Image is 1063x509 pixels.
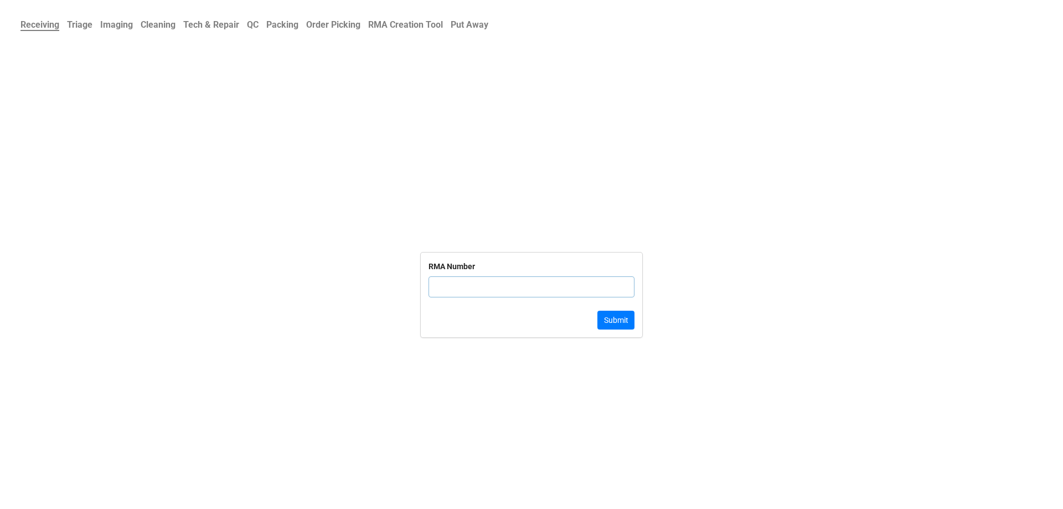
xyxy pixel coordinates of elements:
a: QC [243,14,262,35]
b: Cleaning [141,19,176,30]
b: Order Picking [306,19,360,30]
a: Triage [63,14,96,35]
b: Triage [67,19,92,30]
b: RMA Creation Tool [368,19,443,30]
a: Imaging [96,14,137,35]
b: Packing [266,19,298,30]
b: Put Away [451,19,488,30]
a: Tech & Repair [179,14,243,35]
b: Receiving [20,19,59,31]
a: Put Away [447,14,492,35]
b: QC [247,19,259,30]
a: Packing [262,14,302,35]
a: RMA Creation Tool [364,14,447,35]
a: Cleaning [137,14,179,35]
b: Imaging [100,19,133,30]
b: Tech & Repair [183,19,239,30]
div: RMA Number [429,260,475,273]
a: Receiving [17,14,63,35]
button: Submit [597,311,634,330]
a: Order Picking [302,14,364,35]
